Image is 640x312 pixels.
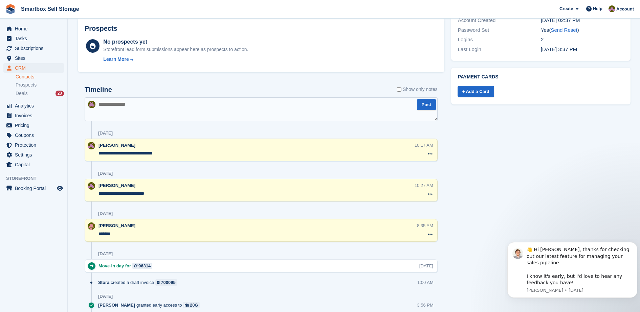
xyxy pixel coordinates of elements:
span: Deals [16,90,28,97]
span: Sites [15,53,56,63]
h2: Payment cards [458,74,624,80]
span: Create [559,5,573,12]
span: [PERSON_NAME] [98,183,135,188]
a: Learn More [103,56,248,63]
div: [DATE] [98,130,113,136]
span: Account [616,6,634,13]
div: [DATE] [98,171,113,176]
div: 1:00 AM [417,279,434,286]
div: Last Login [458,46,541,53]
a: Contacts [16,74,64,80]
a: menu [3,53,64,63]
div: 23 [56,91,64,96]
span: Protection [15,140,56,150]
input: Show only notes [397,86,401,93]
div: 2 [541,36,624,44]
a: menu [3,24,64,33]
h2: Prospects [85,25,117,32]
a: menu [3,160,64,169]
span: CRM [15,63,56,73]
img: Kayleigh Devlin [609,5,615,12]
span: Stora [98,279,109,286]
a: menu [3,63,64,73]
span: Booking Portal [15,184,56,193]
span: [PERSON_NAME] [98,143,135,148]
span: Prospects [16,82,37,88]
img: Kayleigh Devlin [88,182,95,190]
span: ( ) [549,27,579,33]
div: 8:35 AM [417,222,433,229]
div: No prospects yet [103,38,248,46]
span: Invoices [15,111,56,120]
div: Learn More [103,56,129,63]
span: Pricing [15,121,56,130]
div: [DATE] 02:37 PM [541,17,624,24]
span: Subscriptions [15,44,56,53]
div: 20G [190,302,198,308]
div: 96314 [138,263,151,269]
label: Show only notes [397,86,438,93]
div: 10:17 AM [415,142,433,148]
a: menu [3,34,64,43]
span: Tasks [15,34,56,43]
a: Prospects [16,81,64,89]
div: [DATE] [98,251,113,257]
div: [DATE] [419,263,433,269]
div: Logins [458,36,541,44]
div: [DATE] [98,211,113,216]
div: Storefront lead form submissions appear here as prospects to action. [103,46,248,53]
iframe: Intercom notifications message [505,239,640,309]
a: Smartbox Self Storage [18,3,82,15]
span: Home [15,24,56,33]
a: menu [3,101,64,111]
a: menu [3,184,64,193]
span: Capital [15,160,56,169]
a: 700095 [155,279,177,286]
span: Help [593,5,602,12]
div: 3:56 PM [417,302,433,308]
a: Deals 23 [16,90,64,97]
span: Analytics [15,101,56,111]
a: menu [3,121,64,130]
time: 2023-11-15 15:37:58 UTC [541,46,577,52]
span: Storefront [6,175,67,182]
a: Preview store [56,184,64,192]
div: Password Set [458,26,541,34]
a: menu [3,130,64,140]
div: created a draft invoice [98,279,181,286]
a: menu [3,140,64,150]
img: Kayleigh Devlin [88,142,95,149]
div: Yes [541,26,624,34]
h2: Timeline [85,86,112,94]
a: 96314 [132,263,152,269]
span: Settings [15,150,56,160]
img: stora-icon-8386f47178a22dfd0bd8f6a31ec36ba5ce8667c1dd55bd0f319d3a0aa187defe.svg [5,4,16,14]
a: + Add a Card [458,86,494,97]
img: Alex Selenitsas [88,222,95,230]
div: [DATE] [98,294,113,299]
div: 700095 [161,279,175,286]
span: [PERSON_NAME] [98,223,135,228]
a: menu [3,150,64,160]
div: Move-in day for [98,263,156,269]
span: Coupons [15,130,56,140]
div: 10:27 AM [415,182,433,189]
img: Kayleigh Devlin [88,101,95,108]
a: Send Reset [551,27,577,33]
a: menu [3,44,64,53]
div: granted early access to [98,302,203,308]
button: Post [417,99,436,110]
span: [PERSON_NAME] [98,302,135,308]
a: 20G [183,302,200,308]
a: menu [3,111,64,120]
div: Account Created [458,17,541,24]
